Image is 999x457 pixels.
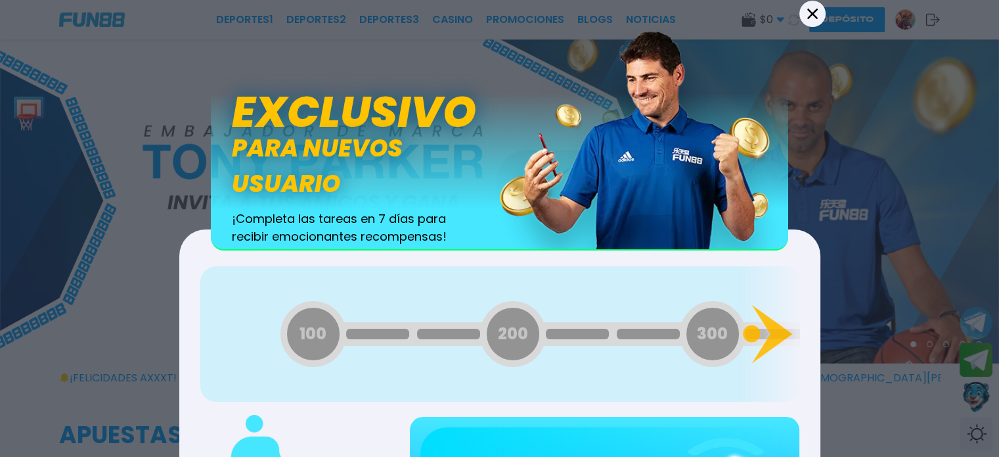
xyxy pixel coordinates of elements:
span: 100 [300,322,326,345]
img: banner_image-fb94e3f3.webp [500,27,788,249]
span: Exclusivo [232,80,476,144]
span: 200 [498,322,528,345]
span: para nuevos usuario [232,131,500,202]
span: 300 [697,322,728,345]
span: ¡Completa las tareas en 7 días para recibir emocionantes recompensas! [232,210,460,245]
